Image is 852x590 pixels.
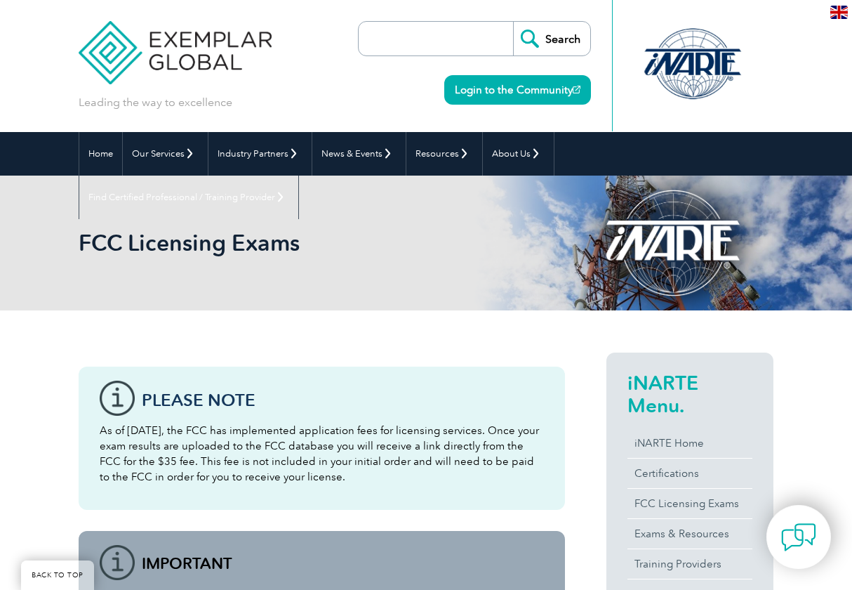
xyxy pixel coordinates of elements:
[406,132,482,176] a: Resources
[627,459,752,488] a: Certifications
[79,95,232,110] p: Leading the way to excellence
[627,519,752,549] a: Exams & Resources
[627,549,752,579] a: Training Providers
[21,560,94,590] a: BACK TO TOP
[781,520,816,555] img: contact-chat.png
[573,86,580,93] img: open_square.png
[79,232,565,254] h2: FCC Licensing Exams
[208,132,312,176] a: Industry Partners
[483,132,554,176] a: About Us
[312,132,406,176] a: News & Events
[830,6,848,19] img: en
[627,428,752,458] a: iNARTE Home
[79,176,298,219] a: Find Certified Professional / Training Provider
[142,391,544,409] h3: Please note
[627,372,752,417] h2: iNARTE Menu.
[123,132,208,176] a: Our Services
[627,489,752,518] a: FCC Licensing Exams
[79,132,122,176] a: Home
[513,22,590,55] input: Search
[444,75,591,105] a: Login to the Community
[100,423,544,485] p: As of [DATE], the FCC has implemented application fees for licensing services. Once your exam res...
